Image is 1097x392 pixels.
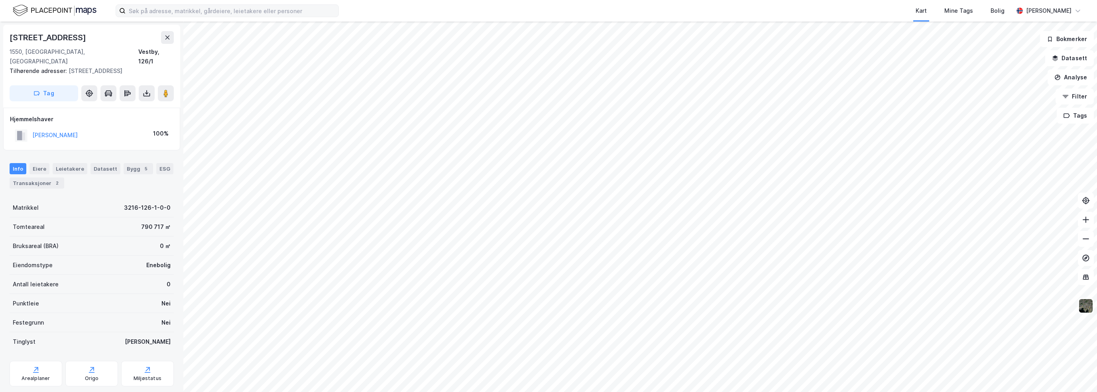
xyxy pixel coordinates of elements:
iframe: Chat Widget [1057,354,1097,392]
div: Leietakere [53,163,87,174]
div: Info [10,163,26,174]
div: Kart [916,6,927,16]
div: Eiendomstype [13,260,53,270]
button: Tags [1057,108,1094,124]
div: Transaksjoner [10,177,64,189]
div: Miljøstatus [134,375,161,382]
div: ESG [156,163,173,174]
div: Hjemmelshaver [10,114,173,124]
div: Kontrollprogram for chat [1057,354,1097,392]
div: 790 717 ㎡ [141,222,171,232]
img: logo.f888ab2527a4732fd821a326f86c7f29.svg [13,4,96,18]
div: 1550, [GEOGRAPHIC_DATA], [GEOGRAPHIC_DATA] [10,47,138,66]
div: Origo [85,375,99,382]
div: Antall leietakere [13,280,59,289]
div: Tinglyst [13,337,35,347]
div: Nei [161,299,171,308]
button: Bokmerker [1040,31,1094,47]
input: Søk på adresse, matrikkel, gårdeiere, leietakere eller personer [126,5,338,17]
button: Analyse [1048,69,1094,85]
div: Punktleie [13,299,39,308]
button: Filter [1056,89,1094,104]
div: Nei [161,318,171,327]
div: Vestby, 126/1 [138,47,174,66]
div: Matrikkel [13,203,39,213]
div: Festegrunn [13,318,44,327]
img: 9k= [1078,298,1093,313]
div: 3216-126-1-0-0 [124,203,171,213]
button: Tag [10,85,78,101]
div: [STREET_ADDRESS] [10,66,167,76]
div: Datasett [90,163,120,174]
div: 5 [142,165,150,173]
span: Tilhørende adresser: [10,67,69,74]
div: Tomteareal [13,222,45,232]
div: Bygg [124,163,153,174]
div: 2 [53,179,61,187]
div: [PERSON_NAME] [1026,6,1071,16]
div: [STREET_ADDRESS] [10,31,88,44]
div: 100% [153,129,169,138]
div: Enebolig [146,260,171,270]
div: [PERSON_NAME] [125,337,171,347]
div: 0 [167,280,171,289]
button: Datasett [1045,50,1094,66]
div: Arealplaner [22,375,50,382]
div: Bruksareal (BRA) [13,241,59,251]
div: Bolig [991,6,1005,16]
div: Mine Tags [944,6,973,16]
div: 0 ㎡ [160,241,171,251]
div: Eiere [29,163,49,174]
